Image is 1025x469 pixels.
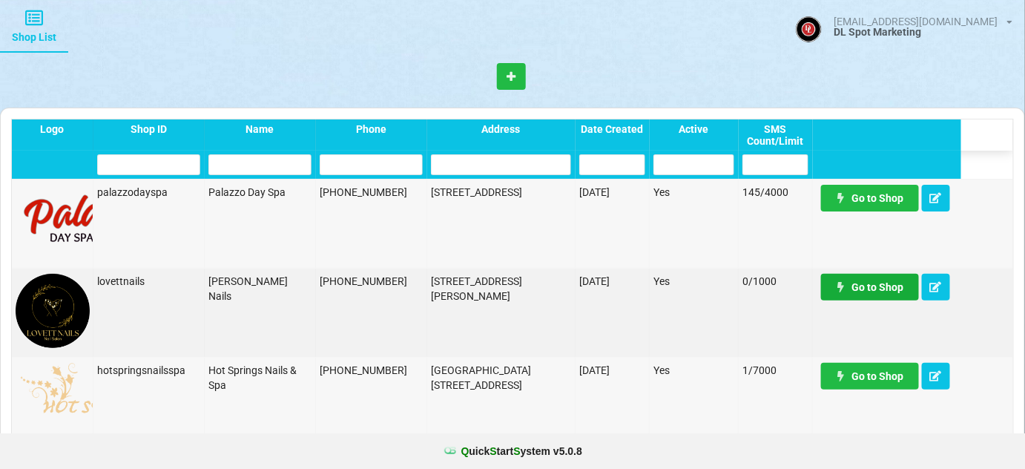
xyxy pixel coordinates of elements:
div: Shop ID [97,123,200,135]
div: [PHONE_NUMBER] [320,185,423,200]
div: hotspringsnailsspa [97,363,200,378]
div: Yes [653,363,734,378]
div: [PHONE_NUMBER] [320,363,423,378]
img: ACg8ocJBJY4Ud2iSZOJ0dI7f7WKL7m7EXPYQEjkk1zIsAGHMA41r1c4--g=s96-c [796,16,822,42]
div: 145/4000 [742,185,808,200]
div: 0/1000 [742,274,808,289]
div: DL Spot Marketing [834,27,1013,37]
div: [STREET_ADDRESS][PERSON_NAME] [431,274,571,304]
div: [DATE] [579,363,645,378]
b: uick tart ystem v 5.0.8 [461,444,582,459]
a: Go to Shop [821,274,919,301]
div: Yes [653,185,734,200]
a: Go to Shop [821,185,919,211]
img: PalazzoDaySpaNails-Logo.png [16,185,164,259]
a: Go to Shop [821,363,919,390]
div: Phone [320,123,423,135]
div: [GEOGRAPHIC_DATA][STREET_ADDRESS] [431,363,571,393]
div: [EMAIL_ADDRESS][DOMAIN_NAME] [834,16,998,27]
div: [PHONE_NUMBER] [320,274,423,289]
div: Palazzo Day Spa [208,185,312,200]
div: palazzodayspa [97,185,200,200]
img: Lovett1.png [16,274,90,348]
div: Yes [653,274,734,289]
div: Hot Springs Nails & Spa [208,363,312,393]
div: [STREET_ADDRESS] [431,185,571,200]
div: Name [208,123,312,135]
div: [DATE] [579,274,645,289]
div: 1/7000 [742,363,808,378]
div: Logo [16,123,89,135]
img: favicon.ico [443,444,458,459]
div: SMS Count/Limit [742,123,808,147]
div: Address [431,123,571,135]
div: [PERSON_NAME] Nails [208,274,312,304]
span: Q [461,445,469,457]
div: [DATE] [579,185,645,200]
span: S [490,445,497,457]
div: lovettnails [97,274,200,289]
span: S [513,445,520,457]
div: Date Created [579,123,645,135]
div: Active [653,123,734,135]
img: hotspringsnailslogo.png [16,363,168,437]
